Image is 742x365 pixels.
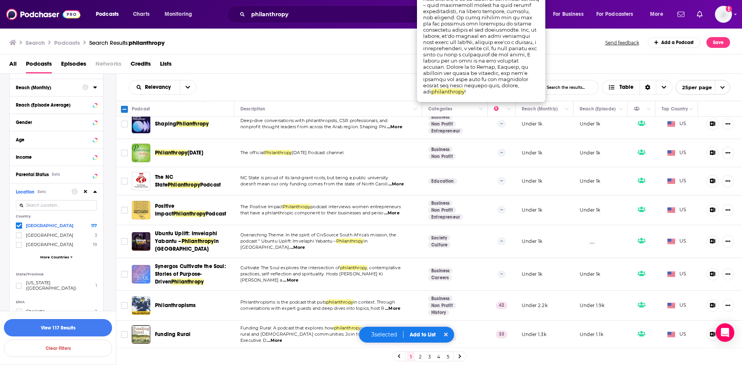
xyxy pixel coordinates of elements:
[283,277,298,284] span: ...More
[160,58,172,73] a: Lists
[155,174,173,188] span: The NC State
[407,352,415,361] a: 1
[95,309,97,314] span: 2
[722,204,734,216] button: Show More Button
[580,104,616,114] div: Reach (Episode)
[132,172,150,190] img: The NC State Philanthropy Podcast
[667,238,686,245] span: US
[580,207,600,213] p: Under 1k
[182,238,214,244] span: Philanthropy
[155,149,203,157] a: Philanthropy[DATE]
[155,331,191,338] a: Funding Rural
[240,331,405,343] span: rural and [DEMOGRAPHIC_DATA] communities. Join host [PERSON_NAME], Executive D
[522,238,542,244] p: Under 1k
[522,121,542,127] p: Under 1k
[522,331,546,338] p: Under 1.3k
[580,149,600,156] p: Under 1k
[159,8,202,20] button: open menu
[155,263,226,285] span: Synergos Cultivate the Soul: Stories of Purpose-Driven
[494,104,505,114] div: Power Score
[26,58,52,73] a: Podcasts
[129,80,196,95] h2: Choose List sort
[676,80,730,95] button: open menu
[367,265,401,270] span: , contemplative
[26,39,45,46] h3: Search
[431,88,465,95] span: philanthropy
[522,149,542,156] p: Under 1k
[16,117,97,127] button: Gender
[180,80,196,94] button: open menu
[722,147,734,159] button: Show More Button
[240,232,397,238] span: Overarching Theme: In the spirit of CivSource South Africa’s mission, the
[264,150,292,155] span: Philanthropy
[132,232,150,251] a: Ubuntu Uplift: Imvelaphi Yabantu – Philanthropy in South Africa
[428,242,451,248] a: Culture
[687,105,696,114] button: Column Actions
[129,39,165,46] span: philanthropy
[340,265,367,270] span: philanthropy
[52,172,60,177] div: Beta
[26,242,73,247] span: [GEOGRAPHIC_DATA]
[200,182,221,188] span: Podcast
[121,238,128,245] span: Toggle select row
[425,352,433,361] a: 3
[132,265,150,284] img: Synergos Cultivate the Soul: Stories of Purpose-Driven Philanthropy
[132,296,150,315] a: Philanthropisms
[722,299,734,312] button: Show More Button
[248,8,456,20] input: Search podcasts, credits, & more...
[336,238,364,244] span: Philanthropy
[95,58,121,73] span: Networks
[497,206,506,214] p: --
[133,9,150,20] span: Charts
[132,115,150,133] a: Shaping Philanthropy
[131,58,151,73] a: Credits
[667,331,686,338] span: US
[132,325,150,344] img: Funding Rural
[645,8,673,20] button: open menu
[496,302,507,309] p: 42
[4,319,112,336] button: View 117 Results
[640,80,656,94] div: Sort Direction
[562,105,572,114] button: Column Actions
[591,8,645,20] button: open menu
[155,302,196,309] a: Philanthropisms
[26,280,92,291] span: [US_STATE] ([GEOGRAPHIC_DATA])
[428,309,449,316] a: History
[240,238,368,250] span: in [GEOGRAPHIC_DATA]
[334,325,361,331] span: philanthropy
[93,242,97,247] span: 19
[61,58,86,73] span: Episodes
[650,9,663,20] span: More
[89,39,165,46] div: Search Results:
[16,134,97,144] button: Age
[662,104,688,114] div: Top Country
[16,154,90,160] div: Income
[648,37,701,48] a: Add a Podcast
[602,80,672,95] button: Choose View
[16,137,90,143] div: Age
[388,181,404,187] span: ...More
[580,121,600,127] p: Under 1k
[548,8,593,20] button: open menu
[206,211,226,217] span: Podcast
[240,204,283,209] span: The Positive Impact
[428,207,456,213] a: Non Profit
[504,105,514,114] button: Column Actions
[522,302,548,309] p: Under 2.2k
[176,121,209,127] span: Philanthropy
[16,152,97,161] button: Income
[16,120,90,125] div: Gender
[428,146,453,153] a: Business
[497,270,506,278] p: --
[522,178,542,184] p: Under 1k
[95,283,97,288] span: 1
[667,177,686,185] span: US
[132,144,150,162] img: Philanthropy Today
[428,302,456,309] a: Non Profit
[428,178,457,184] a: Education
[4,340,112,357] button: Clear Filters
